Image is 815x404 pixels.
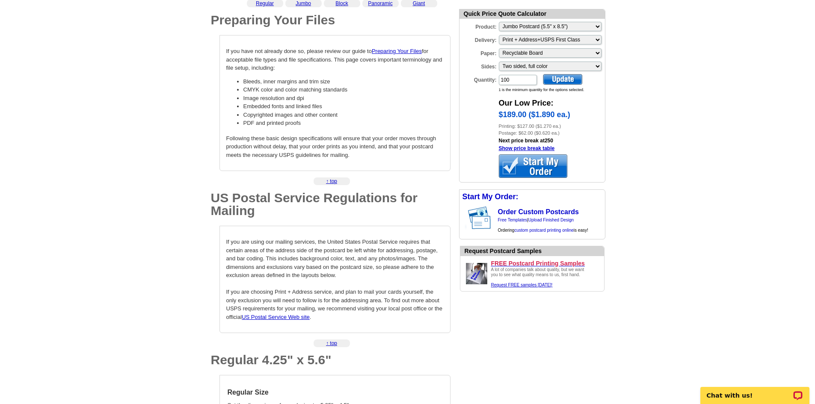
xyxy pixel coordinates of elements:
h1: Preparing Your Files [211,14,450,27]
label: Quantity: [459,74,498,84]
li: Image resolution and dpi [243,94,444,103]
label: Delivery: [459,34,498,44]
div: Our Low Price: [499,93,605,109]
a: Regular [256,0,274,6]
a: ↑ top [326,340,337,346]
div: Printing: $127.00 ($1.270 ea.) [499,123,605,130]
a: Request FREE samples [DATE]! [491,283,553,287]
h4: Regular Size [228,388,442,396]
a: Preparing Your Files [372,48,422,54]
div: Quick Price Quote Calculator [459,9,605,19]
div: 1 is the minimum quantity for the options selected. [499,87,605,93]
h1: Regular 4.25" x 5.6" [211,354,450,366]
a: Show price break table [499,145,555,151]
label: Sides: [459,61,498,71]
iframe: LiveChat chat widget [695,377,815,404]
a: Free Templates [498,218,528,222]
img: Upload a design ready to be printed [464,261,489,286]
h1: US Postal Service Regulations for Mailing [211,192,450,217]
a: Giant [413,0,425,6]
li: Bleeds, inner margins and trim size [243,77,444,86]
p: If you have not already done so, please review our guide to for acceptable file types and file sp... [226,47,444,72]
li: Embedded fonts and linked files [243,102,444,111]
a: 250 [545,138,553,144]
a: custom postcard printing online [514,228,573,233]
div: Postage: $62.00 ($0.620 ea.) [499,130,605,137]
p: Following these basic design specifications will ensure that your order moves through production ... [226,134,444,159]
label: Paper: [459,47,498,57]
div: Request Postcard Samples [465,247,604,256]
a: Panoramic [368,0,392,6]
a: FREE Postcard Printing Samples [491,260,601,267]
a: Jumbo [296,0,311,6]
li: PDF and printed proofs [243,119,444,127]
a: Upload Finished Design [528,218,574,222]
span: | Ordering is easy! [498,218,588,233]
div: $189.00 ($1.890 ea.) [499,109,605,123]
a: Block [335,0,348,6]
li: Copyrighted images and other content [243,111,444,119]
a: ↑ top [326,178,337,184]
p: If you are using our mailing services, the United States Postal Service requires that certain are... [226,238,444,321]
img: background image for postcard [459,204,466,232]
div: Start My Order: [459,190,605,204]
img: post card showing stamp and address area [466,204,497,232]
div: A lot of companies talk about quality, but we want you to see what quality means to us, first hand. [491,267,590,288]
a: Order Custom Postcards [498,208,579,215]
div: Next price break at [499,137,605,152]
a: US Postal Service Web site [242,314,310,320]
li: CMYK color and color matching standards [243,86,444,94]
label: Product: [459,21,498,31]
